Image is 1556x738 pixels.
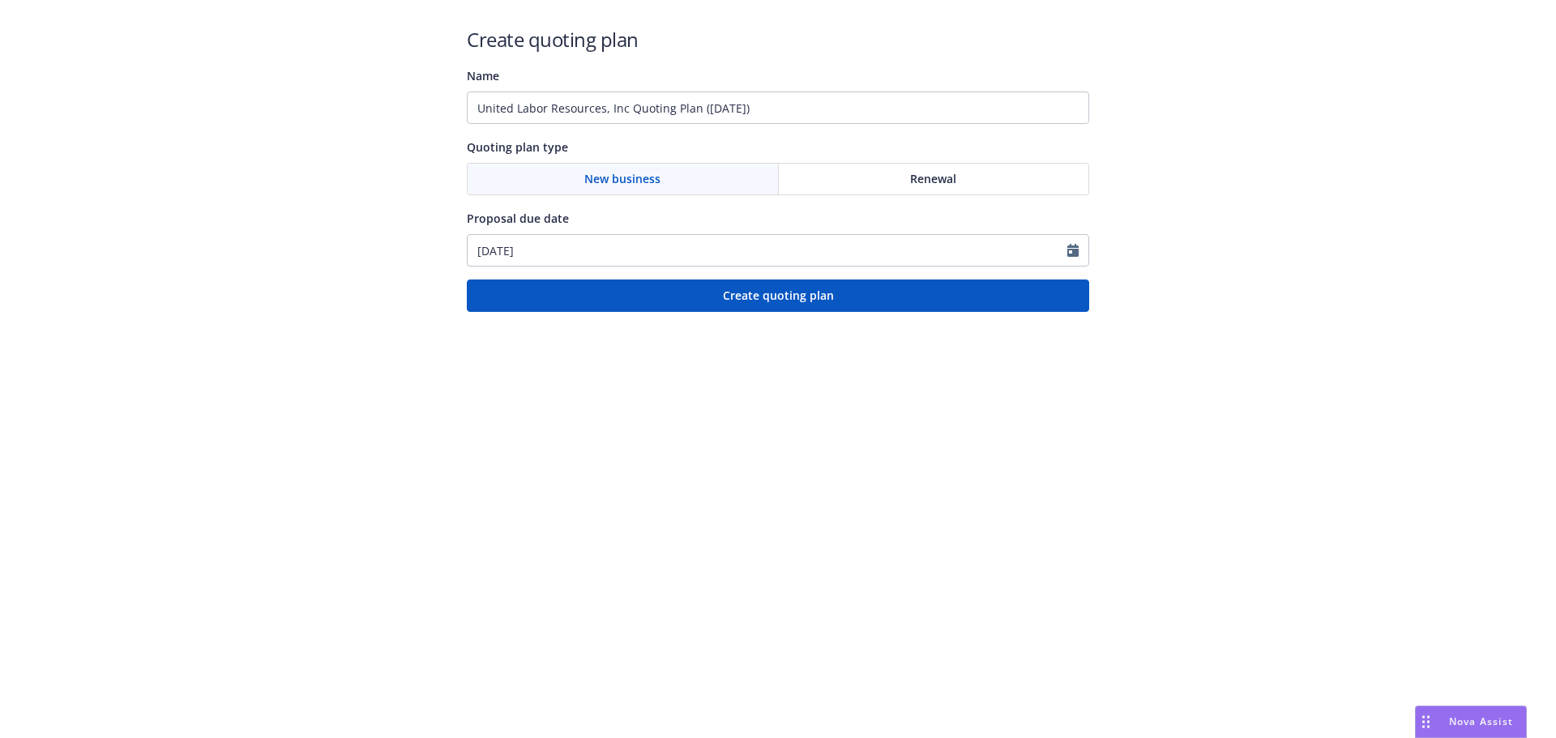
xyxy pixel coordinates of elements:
[467,68,499,83] span: Name
[467,211,569,226] span: Proposal due date
[910,170,956,187] span: Renewal
[584,170,660,187] span: New business
[1415,706,1527,738] button: Nova Assist
[723,288,834,303] span: Create quoting plan
[1416,706,1436,737] div: Drag to move
[467,139,568,155] span: Quoting plan type
[467,26,1089,53] h1: Create quoting plan
[1067,244,1079,257] svg: Calendar
[1449,715,1513,728] span: Nova Assist
[467,279,1089,312] button: Create quoting plan
[468,235,1067,266] input: MM/DD/YYYY
[467,92,1089,124] input: Quoting plan name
